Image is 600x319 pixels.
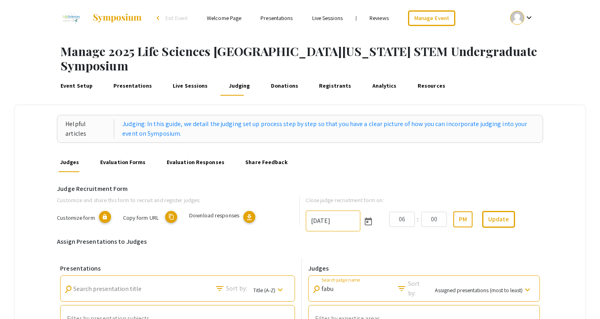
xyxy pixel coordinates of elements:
button: download [243,211,255,223]
button: Expand account dropdown [502,9,542,27]
img: Symposium by ForagerOne [92,13,142,23]
a: Evaluation Responses [165,153,226,172]
img: 2025 Life Sciences South Florida STEM Undergraduate Symposium [58,8,85,28]
h6: Judge Recruitment Form [57,185,543,193]
a: 2025 Life Sciences South Florida STEM Undergraduate Symposium [58,8,143,28]
p: Customize and share this form to recruit and register judges: [57,196,287,205]
h6: Assign Presentations to Judges [57,238,543,245]
div: Helpful articles [65,119,114,138]
span: Sort by: [408,279,428,298]
span: Download responses [189,211,239,219]
a: Presentations [112,76,154,96]
label: Close judge recruitment form on: [306,196,384,205]
button: Update [482,211,515,228]
h1: Manage 2025 Life Sciences [GEOGRAPHIC_DATA][US_STATE] STEM Undergraduate Symposium [61,44,600,73]
h6: Presentations [60,265,295,272]
div: : [415,215,421,224]
span: Assigned presentations (most to least) [435,286,523,293]
mat-icon: Search [397,284,406,293]
input: Minutes [421,212,447,227]
mat-icon: copy URL [165,211,177,223]
a: Judges [59,153,81,172]
button: Open calendar [360,213,376,229]
mat-icon: lock [99,211,111,223]
a: Judging [227,76,251,96]
a: Welcome Page [207,14,241,22]
span: Copy form URL [123,214,159,221]
a: Presentations [261,14,293,22]
mat-icon: Search [215,284,224,293]
input: Hours [389,212,415,227]
a: Reviews [370,14,389,22]
div: arrow_back_ios [157,16,162,20]
span: Title (A-Z) [253,286,275,293]
span: Customize form [57,214,95,221]
button: Assigned presentations (most to least) [428,282,536,297]
mat-icon: keyboard_arrow_down [523,285,532,295]
a: Share Feedback [244,153,289,172]
span: Sort by: [226,284,247,293]
a: Donations [269,76,299,96]
a: Manage Event [408,10,455,26]
mat-icon: Search [311,284,322,295]
span: Exit Event [166,14,188,22]
mat-icon: Expand account dropdown [524,13,534,22]
a: Resources [416,76,446,96]
mat-icon: Search [63,284,74,295]
a: Live Sessions [312,14,343,22]
a: Evaluation Forms [99,153,147,172]
span: download [245,213,253,221]
button: PM [453,211,473,227]
iframe: Chat [6,283,34,313]
a: Live Sessions [171,76,209,96]
mat-icon: keyboard_arrow_down [275,285,285,295]
a: Event Setup [59,76,94,96]
a: Registrants [317,76,353,96]
a: Judging: In this guide, we detail the judging set up process step by step so that you have a clea... [122,119,535,138]
li: | [352,14,360,22]
a: Analytics [371,76,398,96]
h6: Judges [308,265,540,272]
button: Title (A-Z) [247,282,291,297]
